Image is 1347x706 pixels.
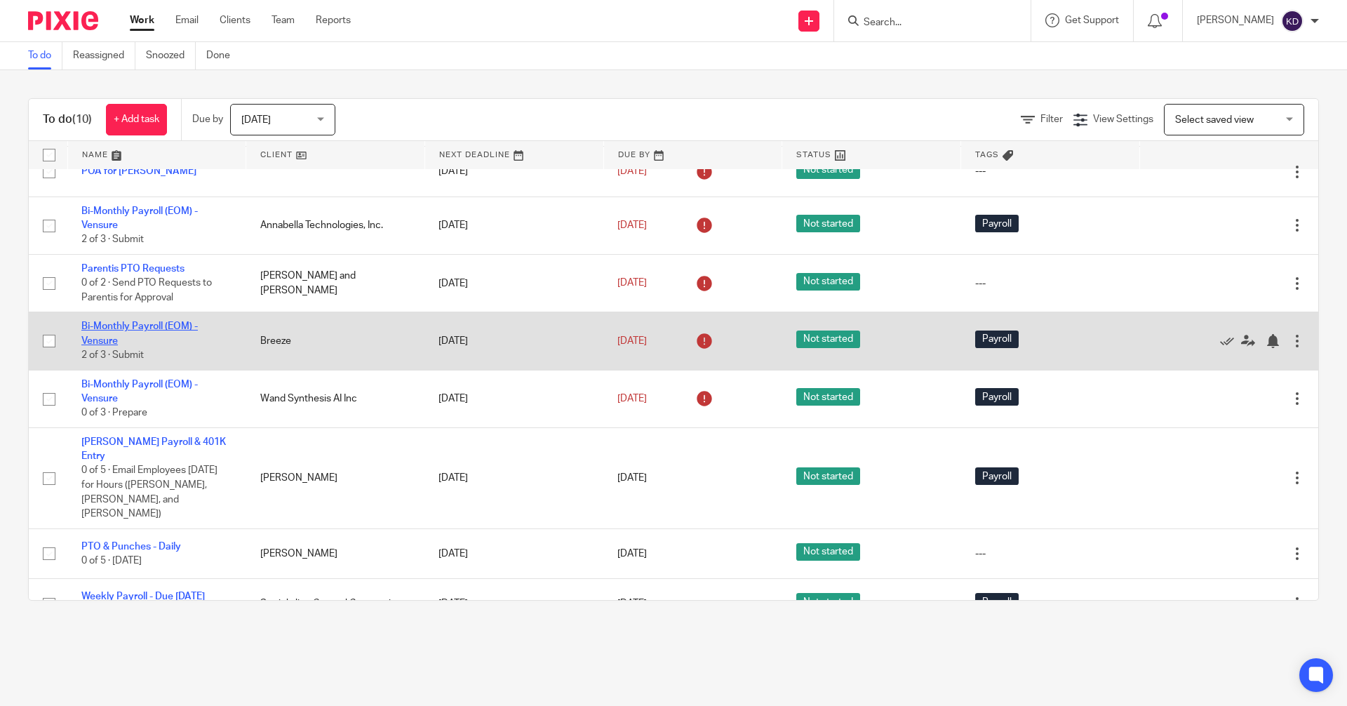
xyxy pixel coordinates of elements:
[241,115,271,125] span: [DATE]
[424,528,603,578] td: [DATE]
[28,42,62,69] a: To do
[1220,334,1241,348] a: Mark as done
[192,112,223,126] p: Due by
[424,254,603,312] td: [DATE]
[975,331,1019,348] span: Payroll
[106,104,167,135] a: + Add task
[617,473,647,483] span: [DATE]
[43,112,92,127] h1: To do
[81,166,196,176] a: POA for [PERSON_NAME]
[246,254,425,312] td: [PERSON_NAME] and [PERSON_NAME]
[424,370,603,427] td: [DATE]
[1093,114,1153,124] span: View Settings
[617,599,647,608] span: [DATE]
[1281,10,1304,32] img: svg%3E
[81,321,198,345] a: Bi-Monthly Payroll (EOM) - Vensure
[81,279,212,303] span: 0 of 2 · Send PTO Requests to Parentis for Approval
[424,312,603,370] td: [DATE]
[796,215,860,232] span: Not started
[28,11,98,30] img: Pixie
[424,147,603,197] td: [DATE]
[175,13,199,27] a: Email
[424,197,603,254] td: [DATE]
[796,273,860,291] span: Not started
[246,528,425,578] td: [PERSON_NAME]
[246,370,425,427] td: Wand Synthesis AI Inc
[81,556,142,566] span: 0 of 5 · [DATE]
[975,593,1019,611] span: Payroll
[975,547,1126,561] div: ---
[975,164,1126,178] div: ---
[617,549,647,559] span: [DATE]
[617,166,647,176] span: [DATE]
[424,579,603,629] td: [DATE]
[81,437,226,461] a: [PERSON_NAME] Payroll & 401K Entry
[617,336,647,346] span: [DATE]
[862,17,989,29] input: Search
[617,394,647,404] span: [DATE]
[72,114,92,125] span: (10)
[796,161,860,179] span: Not started
[617,279,647,288] span: [DATE]
[975,151,999,159] span: Tags
[316,13,351,27] a: Reports
[146,42,196,69] a: Snoozed
[246,579,425,629] td: Straightline General Contracting
[81,466,217,519] span: 0 of 5 · Email Employees [DATE] for Hours ([PERSON_NAME], [PERSON_NAME], and [PERSON_NAME])
[246,427,425,528] td: [PERSON_NAME]
[796,388,860,406] span: Not started
[246,312,425,370] td: Breeze
[975,277,1126,291] div: ---
[796,331,860,348] span: Not started
[1197,13,1274,27] p: [PERSON_NAME]
[796,467,860,485] span: Not started
[975,467,1019,485] span: Payroll
[81,592,205,601] a: Weekly Payroll - Due [DATE]
[796,543,860,561] span: Not started
[81,408,147,418] span: 0 of 3 · Prepare
[424,427,603,528] td: [DATE]
[81,206,198,230] a: Bi-Monthly Payroll (EOM) - Vensure
[1040,114,1063,124] span: Filter
[1175,115,1254,125] span: Select saved view
[73,42,135,69] a: Reassigned
[272,13,295,27] a: Team
[975,215,1019,232] span: Payroll
[81,235,144,245] span: 2 of 3 · Submit
[246,197,425,254] td: Annabella Technologies, Inc.
[81,380,198,404] a: Bi-Monthly Payroll (EOM) - Vensure
[81,264,185,274] a: Parentis PTO Requests
[796,593,860,611] span: Not started
[206,42,241,69] a: Done
[975,388,1019,406] span: Payroll
[81,542,181,552] a: PTO & Punches - Daily
[220,13,250,27] a: Clients
[617,220,647,230] span: [DATE]
[81,350,144,360] span: 2 of 3 · Submit
[1065,15,1119,25] span: Get Support
[130,13,154,27] a: Work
